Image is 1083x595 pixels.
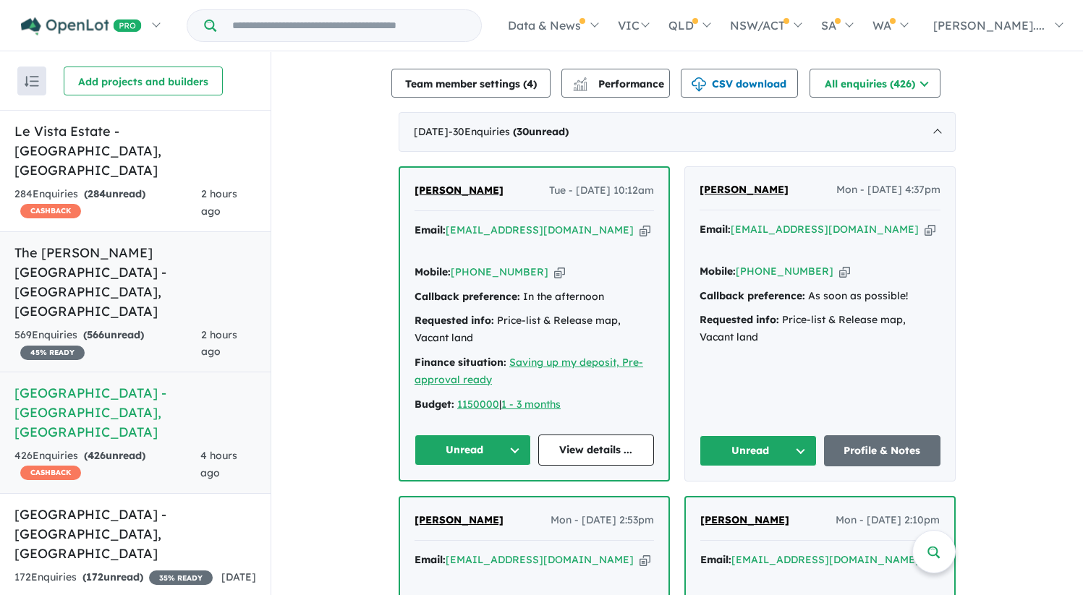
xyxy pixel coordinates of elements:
[700,288,940,305] div: As soon as possible!
[527,77,533,90] span: 4
[736,265,833,278] a: [PHONE_NUMBER]
[221,570,256,583] span: [DATE]
[554,265,565,280] button: Copy
[700,512,789,529] a: [PERSON_NAME]
[700,313,779,326] strong: Requested info:
[415,182,504,200] a: [PERSON_NAME]
[810,69,940,98] button: All enquiries (426)
[731,223,919,236] a: [EMAIL_ADDRESS][DOMAIN_NAME]
[549,182,654,200] span: Tue - [DATE] 10:12am
[14,243,256,321] h5: The [PERSON_NAME][GEOGRAPHIC_DATA] - [GEOGRAPHIC_DATA] , [GEOGRAPHIC_DATA]
[573,82,587,91] img: bar-chart.svg
[415,398,454,411] strong: Budget:
[14,186,201,221] div: 284 Enquir ies
[836,181,940,199] span: Mon - [DATE] 4:37pm
[824,435,941,466] a: Profile & Notes
[415,290,520,303] strong: Callback preference:
[201,328,237,359] span: 2 hours ago
[415,553,446,566] strong: Email:
[84,449,145,462] strong: ( unread)
[839,264,850,279] button: Copy
[692,77,706,92] img: download icon
[575,77,664,90] span: Performance
[415,356,506,369] strong: Finance situation:
[538,435,655,466] a: View details ...
[836,512,940,529] span: Mon - [DATE] 2:10pm
[640,552,650,568] button: Copy
[25,76,39,87] img: sort.svg
[446,553,634,566] a: [EMAIL_ADDRESS][DOMAIN_NAME]
[700,183,789,196] span: [PERSON_NAME]
[415,314,494,327] strong: Requested info:
[14,505,256,563] h5: [GEOGRAPHIC_DATA] - [GEOGRAPHIC_DATA] , [GEOGRAPHIC_DATA]
[561,69,670,98] button: Performance
[446,223,634,236] a: [EMAIL_ADDRESS][DOMAIN_NAME]
[82,570,143,583] strong: ( unread)
[517,125,529,138] span: 30
[457,398,499,411] a: 1150000
[700,513,789,526] span: [PERSON_NAME]
[513,125,569,138] strong: ( unread)
[681,69,798,98] button: CSV download
[415,513,504,526] span: [PERSON_NAME]
[700,265,736,278] strong: Mobile:
[700,312,940,346] div: Price-list & Release map, Vacant land
[14,383,256,442] h5: [GEOGRAPHIC_DATA] - [GEOGRAPHIC_DATA] , [GEOGRAPHIC_DATA]
[399,112,956,153] div: [DATE]
[415,435,531,466] button: Unread
[640,223,650,238] button: Copy
[88,449,106,462] span: 426
[14,121,256,180] h5: Le Vista Estate - [GEOGRAPHIC_DATA] , [GEOGRAPHIC_DATA]
[87,328,104,341] span: 566
[415,396,654,414] div: |
[20,346,85,360] span: 45 % READY
[20,466,81,480] span: CASHBACK
[149,570,213,585] span: 35 % READY
[700,435,817,466] button: Unread
[731,553,920,566] a: [EMAIL_ADDRESS][DOMAIN_NAME]
[451,265,548,278] a: [PHONE_NUMBER]
[14,448,200,482] div: 426 Enquir ies
[449,125,569,138] span: - 30 Enquir ies
[415,265,451,278] strong: Mobile:
[933,18,1045,33] span: [PERSON_NAME]....
[415,184,504,197] span: [PERSON_NAME]
[700,553,731,566] strong: Email:
[86,570,103,583] span: 172
[64,67,223,95] button: Add projects and builders
[14,569,213,586] div: 172 Enquir ies
[415,356,643,386] a: Saving up my deposit, Pre-approval ready
[201,187,237,218] span: 2 hours ago
[20,204,81,218] span: CASHBACK
[415,312,654,347] div: Price-list & Release map, Vacant land
[391,69,551,98] button: Team member settings (4)
[925,222,935,237] button: Copy
[14,327,201,361] div: 569 Enquir ies
[21,17,142,35] img: Openlot PRO Logo White
[700,223,731,236] strong: Email:
[83,328,144,341] strong: ( unread)
[415,288,654,306] div: In the afternoon
[200,449,237,479] span: 4 hours ago
[551,512,654,529] span: Mon - [DATE] 2:53pm
[88,187,106,200] span: 284
[574,77,587,85] img: line-chart.svg
[700,289,805,302] strong: Callback preference:
[415,512,504,529] a: [PERSON_NAME]
[501,398,561,411] a: 1 - 3 months
[415,223,446,236] strong: Email:
[700,181,789,199] a: [PERSON_NAME]
[219,10,478,41] input: Try estate name, suburb, builder or developer
[84,187,145,200] strong: ( unread)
